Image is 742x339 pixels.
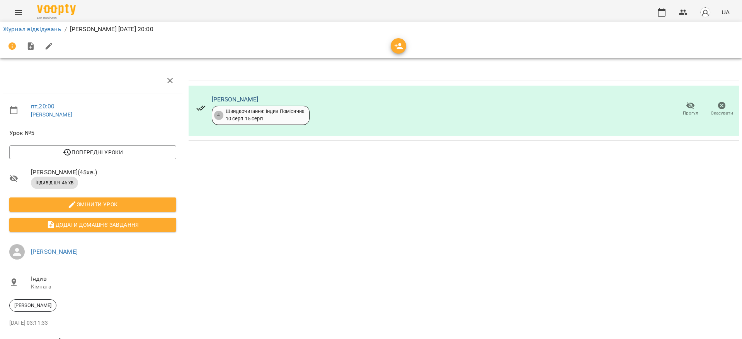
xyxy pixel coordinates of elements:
[31,283,176,291] p: Кімната
[31,274,176,283] span: Індив
[15,148,170,157] span: Попередні уроки
[31,111,72,118] a: [PERSON_NAME]
[706,98,737,120] button: Скасувати
[683,110,698,116] span: Прогул
[70,25,153,34] p: [PERSON_NAME] [DATE] 20:00
[31,168,176,177] span: [PERSON_NAME] ( 45 хв. )
[31,103,54,110] a: пт , 20:00
[212,96,259,103] a: [PERSON_NAME]
[31,179,78,186] span: індивід шч 45 хв
[9,319,176,327] p: [DATE] 03:11:33
[31,248,78,255] a: [PERSON_NAME]
[700,7,711,18] img: avatar_s.png
[711,110,733,116] span: Скасувати
[37,4,76,15] img: Voopty Logo
[15,220,170,229] span: Додати домашнє завдання
[226,108,305,122] div: Швидкочитання: Індив Помісячна 10 серп - 15 серп
[675,98,706,120] button: Прогул
[15,200,170,209] span: Змінити урок
[10,302,56,309] span: [PERSON_NAME]
[718,5,733,19] button: UA
[9,218,176,232] button: Додати домашнє завдання
[214,111,223,120] div: 4
[9,299,56,312] div: [PERSON_NAME]
[9,3,28,22] button: Menu
[3,25,61,33] a: Журнал відвідувань
[9,128,176,138] span: Урок №5
[9,145,176,159] button: Попередні уроки
[37,16,76,21] span: For Business
[3,25,739,34] nav: breadcrumb
[9,197,176,211] button: Змінити урок
[65,25,67,34] li: /
[722,8,730,16] span: UA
